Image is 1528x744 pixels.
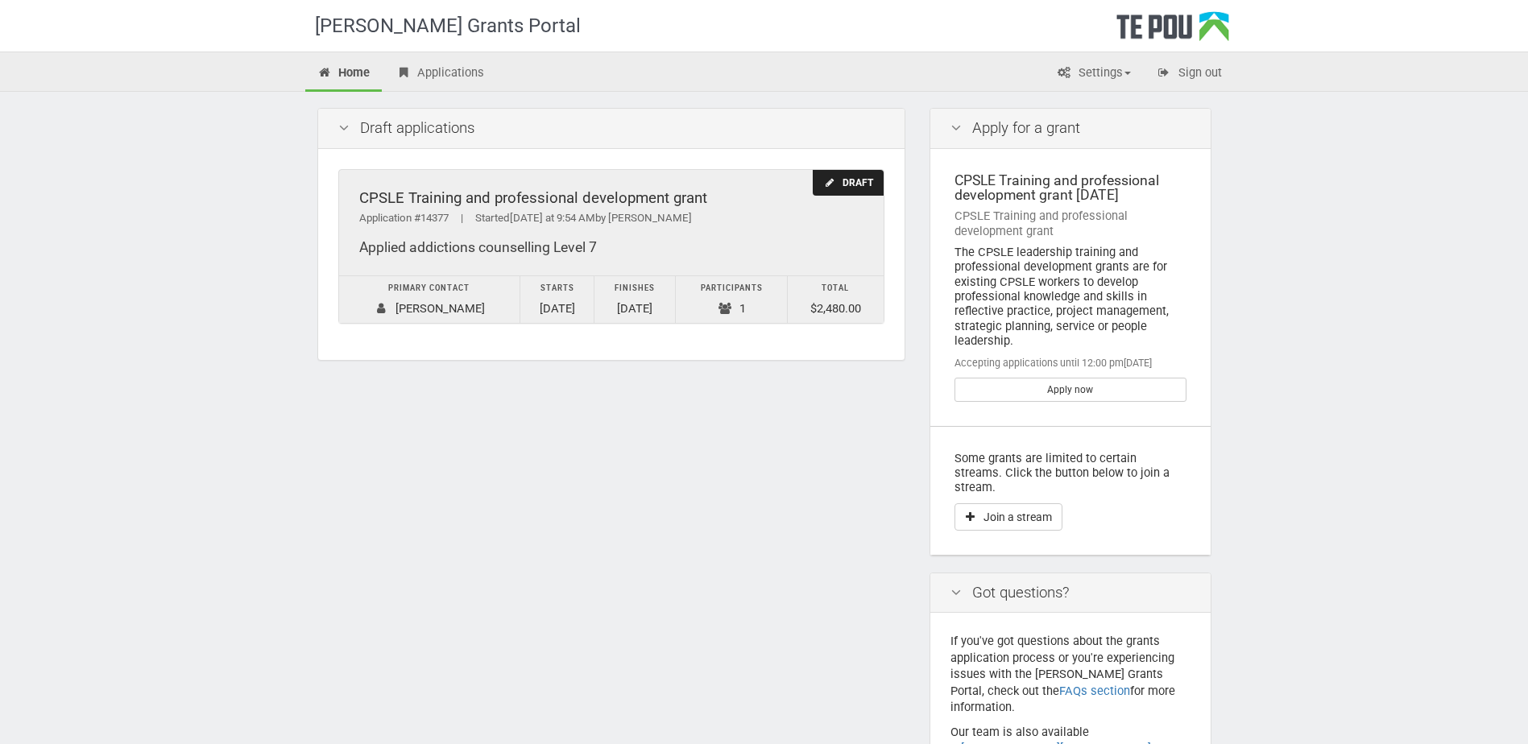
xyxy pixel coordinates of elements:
div: Applied addictions counselling Level 7 [359,239,863,256]
td: [DATE] [520,276,594,324]
div: CPSLE Training and professional development grant [359,190,863,207]
span: | [449,212,475,224]
a: Sign out [1145,56,1234,92]
div: CPSLE Training and professional development grant [DATE] [954,173,1186,203]
td: $2,480.00 [788,276,884,324]
div: Starts [528,280,586,297]
td: [PERSON_NAME] [339,276,520,324]
div: Application #14377 Started by [PERSON_NAME] [359,210,863,227]
p: Some grants are limited to certain streams. Click the button below to join a stream. [954,451,1186,495]
div: CPSLE Training and professional development grant [954,209,1186,238]
div: Primary contact [347,280,511,297]
div: Draft applications [318,109,905,149]
div: Apply for a grant [930,109,1211,149]
div: Participants [684,280,779,297]
a: Applications [383,56,496,92]
div: Te Pou Logo [1116,11,1229,52]
a: FAQs section [1059,684,1130,698]
div: Draft [813,170,883,196]
div: Accepting applications until 12:00 pm[DATE] [954,356,1186,370]
div: The CPSLE leadership training and professional development grants are for existing CPSLE workers ... [954,245,1186,348]
a: Settings [1045,56,1143,92]
td: 1 [676,276,788,324]
a: Home [305,56,383,92]
span: [DATE] at 9:54 AM [510,212,595,224]
div: Got questions? [930,573,1211,614]
div: Finishes [603,280,667,297]
td: [DATE] [594,276,676,324]
div: Total [796,280,875,297]
p: If you've got questions about the grants application process or you're experiencing issues with t... [950,633,1191,716]
a: Apply now [954,378,1186,402]
button: Join a stream [954,503,1062,531]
